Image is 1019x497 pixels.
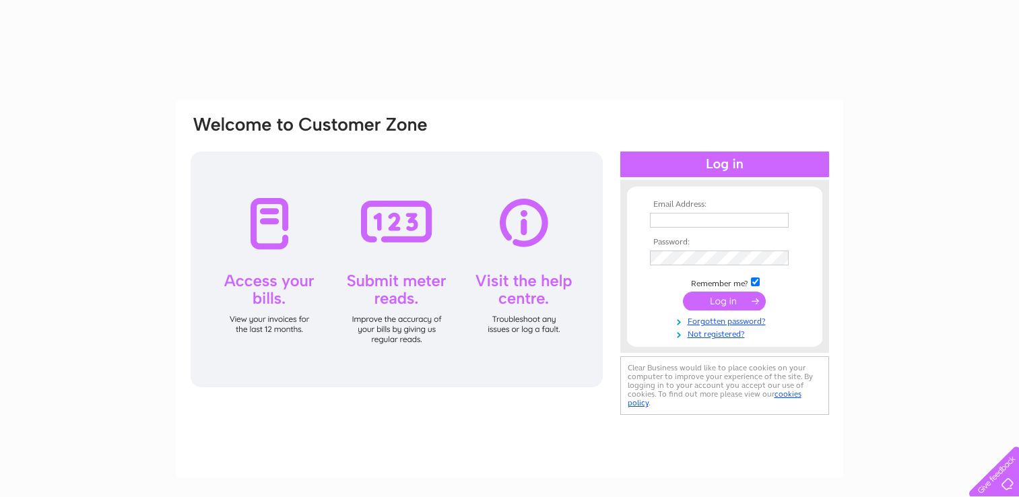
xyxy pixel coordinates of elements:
td: Remember me? [647,275,803,289]
th: Password: [647,238,803,247]
div: Clear Business would like to place cookies on your computer to improve your experience of the sit... [620,356,829,415]
a: Not registered? [650,327,803,339]
input: Submit [683,292,766,310]
a: Forgotten password? [650,314,803,327]
th: Email Address: [647,200,803,209]
a: cookies policy [628,389,801,407]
